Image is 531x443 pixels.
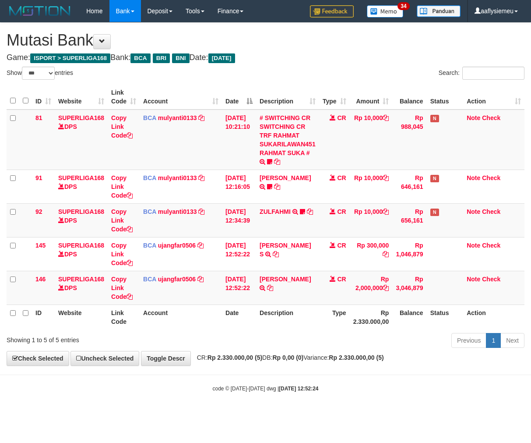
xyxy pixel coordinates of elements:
th: Type: activate to sort column ascending [319,85,350,110]
h4: Game: Bank: Date: [7,53,524,62]
a: Check [482,114,500,121]
a: ujangfar0506 [158,276,196,283]
span: Has Note [430,175,439,182]
a: Note [467,276,480,283]
a: Copy Rp 10,000 to clipboard [383,174,389,181]
td: DPS [55,110,108,170]
span: CR [337,114,346,121]
img: Feedback.jpg [310,5,354,18]
span: Has Note [430,115,439,122]
a: SUPERLIGA168 [58,242,104,249]
span: CR [337,276,346,283]
th: ID: activate to sort column ascending [32,85,55,110]
span: BCA [130,53,150,63]
a: SUPERLIGA168 [58,208,104,215]
a: 1 [486,333,501,348]
span: BCA [143,114,156,121]
h1: Mutasi Bank [7,32,524,49]
label: Show entries [7,67,73,80]
th: Description [256,305,319,330]
th: Status [427,305,464,330]
strong: Rp 2.330.000,00 (5) [207,354,262,361]
a: Copy LEO AGUSTINUS S to clipboard [273,251,279,258]
th: Action: activate to sort column ascending [463,85,524,110]
th: Type [319,305,350,330]
td: [DATE] 10:21:10 [222,110,256,170]
a: Copy RIYO RAHMAN to clipboard [274,183,280,190]
input: Search: [462,67,524,80]
a: Copy Link Code [111,242,133,266]
a: Copy Link Code [111,208,133,233]
a: Note [467,174,480,181]
a: Toggle Descr [141,351,191,366]
div: Showing 1 to 5 of 5 entries [7,332,215,344]
a: [PERSON_NAME] [260,276,311,283]
td: Rp 3,046,879 [392,271,426,305]
td: Rp 1,046,879 [392,237,426,271]
th: Account [140,305,222,330]
th: Balance [392,305,426,330]
strong: Rp 0,00 (0) [272,354,303,361]
th: Date [222,305,256,330]
a: ZULFAHMI [260,208,291,215]
a: Copy mulyanti0133 to clipboard [198,114,204,121]
span: CR [337,174,346,181]
td: [DATE] 12:52:22 [222,237,256,271]
td: Rp 656,161 [392,203,426,237]
th: Website: activate to sort column ascending [55,85,108,110]
th: Website [55,305,108,330]
a: Previous [451,333,486,348]
th: Description: activate to sort column ascending [256,85,319,110]
a: Note [467,114,480,121]
td: Rp 300,000 [350,237,393,271]
span: 91 [35,174,42,181]
a: Copy Link Code [111,276,133,300]
a: [PERSON_NAME] S [260,242,311,258]
td: Rp 10,000 [350,203,393,237]
th: ID [32,305,55,330]
td: Rp 988,045 [392,110,426,170]
span: BCA [143,242,156,249]
a: Copy KRISNA HIMAYANTI to clipboard [267,284,273,291]
strong: [DATE] 12:52:24 [279,386,318,392]
a: Copy Link Code [111,114,133,139]
td: DPS [55,203,108,237]
a: Check [482,174,500,181]
th: Account: activate to sort column ascending [140,85,222,110]
a: Check [482,276,500,283]
th: Date: activate to sort column descending [222,85,256,110]
th: Status [427,85,464,110]
a: Uncheck Selected [70,351,139,366]
span: BRI [153,53,170,63]
a: mulyanti0133 [158,174,197,181]
span: CR [337,242,346,249]
select: Showentries [22,67,55,80]
td: Rp 646,161 [392,170,426,203]
span: CR: DB: Variance: [193,354,384,361]
a: Next [500,333,524,348]
td: DPS [55,271,108,305]
a: Copy ujangfar0506 to clipboard [197,276,204,283]
a: SUPERLIGA168 [58,114,104,121]
span: BCA [143,174,156,181]
a: Copy mulyanti0133 to clipboard [198,208,204,215]
a: Copy Link Code [111,174,133,199]
span: 145 [35,242,46,249]
td: Rp 10,000 [350,110,393,170]
a: SUPERLIGA168 [58,276,104,283]
a: Copy ujangfar0506 to clipboard [197,242,204,249]
a: Copy Rp 10,000 to clipboard [383,114,389,121]
span: 34 [397,2,409,10]
a: Check [482,208,500,215]
a: Copy # SWITCHING CR SWITCHING CR TRF RAHMAT SUKARILAWAN451 RAHMAT SUKA # to clipboard [274,158,280,165]
span: 92 [35,208,42,215]
a: SUPERLIGA168 [58,174,104,181]
a: Copy Rp 2,000,000 to clipboard [383,284,389,291]
th: Action [463,305,524,330]
th: Balance [392,85,426,110]
a: Note [467,208,480,215]
a: Check [482,242,500,249]
img: panduan.png [417,5,461,17]
span: Has Note [430,209,439,216]
a: mulyanti0133 [158,114,197,121]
